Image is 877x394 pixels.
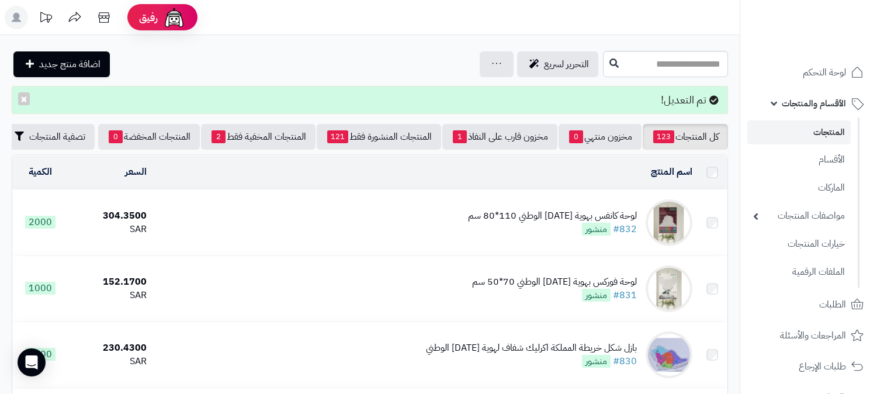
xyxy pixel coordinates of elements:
[782,95,846,112] span: الأقسام والمنتجات
[31,6,60,32] a: تحديثات المنصة
[799,358,846,375] span: طلبات الإرجاع
[426,341,637,355] div: بازل شكل خريطة المملكة اكرليك شفاف لهوية [DATE] الوطني
[317,124,441,150] a: المنتجات المنشورة فقط121
[125,165,147,179] a: السعر
[613,222,637,236] a: #832
[517,51,598,77] a: التحرير لسريع
[613,354,637,368] a: #830
[327,130,348,143] span: 121
[747,120,851,144] a: المنتجات
[559,124,642,150] a: مخزون منتهي0
[29,165,52,179] a: الكمية
[747,58,870,87] a: لوحة التحكم
[18,348,46,376] div: Open Intercom Messenger
[73,209,147,223] div: 304.3500
[139,11,158,25] span: رفيق
[643,124,728,150] a: كل المنتجات123
[468,209,637,223] div: لوحة كانفس بهوية [DATE] الوطني 110*80 سم
[747,322,870,350] a: المراجعات والأسئلة
[18,92,30,105] button: ×
[653,130,674,143] span: 123
[13,51,110,77] a: اضافة منتج جديد
[29,130,85,144] span: تصفية المنتجات
[819,296,846,313] span: الطلبات
[39,57,100,71] span: اضافة منتج جديد
[747,147,851,172] a: الأقسام
[12,86,728,114] div: تم التعديل!
[73,355,147,368] div: SAR
[780,327,846,344] span: المراجعات والأسئلة
[747,203,851,229] a: مواصفات المنتجات
[442,124,557,150] a: مخزون قارب على النفاذ1
[798,29,866,54] img: logo-2.png
[582,289,611,302] span: منشور
[747,175,851,201] a: الماركات
[747,291,870,319] a: الطلبات
[582,223,611,236] span: منشور
[73,341,147,355] div: 230.4300
[2,124,95,150] button: تصفية المنتجات
[25,282,56,295] span: 1000
[747,260,851,285] a: الملفات الرقمية
[747,352,870,381] a: طلبات الإرجاع
[98,124,200,150] a: المنتجات المخفضة0
[73,289,147,302] div: SAR
[162,6,186,29] img: ai-face.png
[569,130,583,143] span: 0
[472,275,637,289] div: لوحة فوركس بهوية [DATE] الوطني 70*50 سم
[201,124,316,150] a: المنتجات المخفية فقط2
[651,165,692,179] a: اسم المنتج
[25,216,56,229] span: 2000
[109,130,123,143] span: 0
[212,130,226,143] span: 2
[73,223,147,236] div: SAR
[582,355,611,368] span: منشور
[453,130,467,143] span: 1
[803,64,846,81] span: لوحة التحكم
[646,265,692,312] img: لوحة فوركس بهوية اليوم الوطني 70*50 سم
[646,199,692,246] img: لوحة كانفس بهوية اليوم الوطني 110*80 سم
[613,288,637,302] a: #831
[544,57,589,71] span: التحرير لسريع
[747,231,851,257] a: خيارات المنتجات
[646,331,692,378] img: بازل شكل خريطة المملكة اكرليك شفاف لهوية اليوم الوطني
[73,275,147,289] div: 152.1700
